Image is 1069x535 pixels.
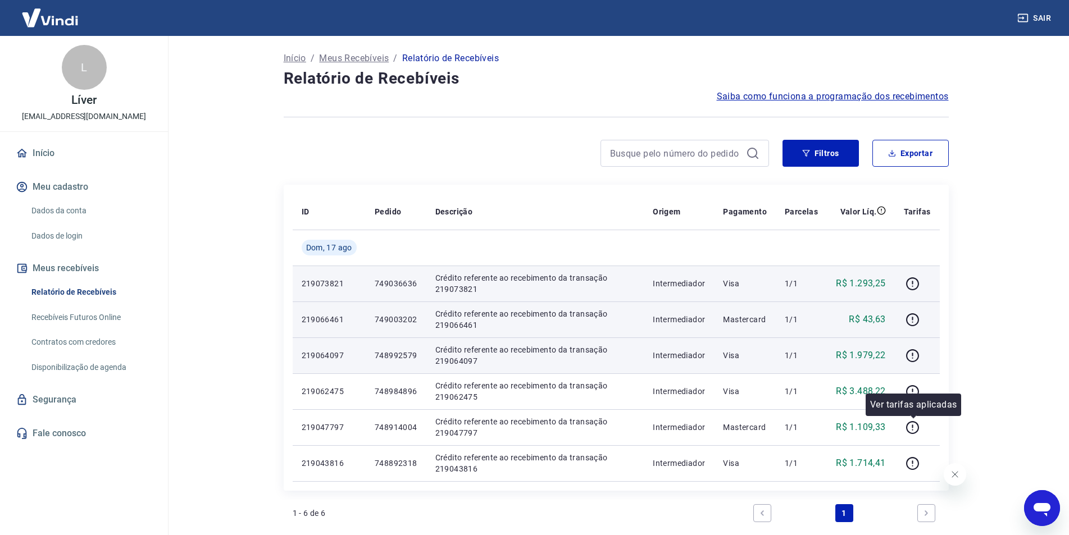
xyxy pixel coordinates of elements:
p: 748984896 [375,386,417,397]
p: 1/1 [785,458,818,469]
p: R$ 1.109,33 [836,420,885,434]
p: Ver tarifas aplicadas [870,398,957,411]
p: Pedido [375,206,401,217]
p: 219066461 [302,314,357,325]
p: 219062475 [302,386,357,397]
p: Valor Líq. [840,206,877,217]
a: Início [284,52,306,65]
p: 748914004 [375,422,417,433]
p: Relatório de Recebíveis [402,52,499,65]
p: Crédito referente ao recebimento da transação 219043816 [435,452,635,474]
p: 748892318 [375,458,417,469]
input: Busque pelo número do pedido [610,145,742,162]
p: 1/1 [785,386,818,397]
a: Disponibilização de agenda [27,356,154,379]
a: Segurança [13,387,154,412]
p: 748992579 [375,350,417,361]
p: [EMAIL_ADDRESS][DOMAIN_NAME] [22,111,146,122]
p: Intermediador [653,278,705,289]
img: Vindi [13,1,87,35]
button: Meus recebíveis [13,256,154,281]
ul: Pagination [749,500,940,527]
a: Dados de login [27,225,154,248]
p: R$ 43,63 [849,313,885,326]
p: Crédito referente ao recebimento da transação 219064097 [435,344,635,367]
a: Next page [917,504,935,522]
p: Parcelas [785,206,818,217]
p: 749036636 [375,278,417,289]
span: Dom, 17 ago [306,242,352,253]
p: 219043816 [302,458,357,469]
a: Fale conosco [13,421,154,446]
a: Page 1 is your current page [835,504,853,522]
button: Sair [1015,8,1056,29]
p: ID [302,206,310,217]
p: R$ 3.488,22 [836,385,885,398]
p: Mastercard [723,314,767,325]
a: Meus Recebíveis [319,52,389,65]
a: Previous page [753,504,771,522]
p: Intermediador [653,386,705,397]
p: Mastercard [723,422,767,433]
a: Relatório de Recebíveis [27,281,154,304]
p: Intermediador [653,458,705,469]
p: 1/1 [785,278,818,289]
button: Exportar [872,140,949,167]
p: Pagamento [723,206,767,217]
p: Crédito referente ao recebimento da transação 219066461 [435,308,635,331]
a: Recebíveis Futuros Online [27,306,154,329]
h4: Relatório de Recebíveis [284,67,949,90]
p: 1/1 [785,422,818,433]
a: Saiba como funciona a programação dos recebimentos [717,90,949,103]
p: 749003202 [375,314,417,325]
p: Intermediador [653,350,705,361]
div: L [62,45,107,90]
p: Crédito referente ao recebimento da transação 219047797 [435,416,635,438]
p: Tarifas [904,206,931,217]
p: Visa [723,458,767,469]
p: Visa [723,386,767,397]
p: 1/1 [785,314,818,325]
p: Descrição [435,206,473,217]
iframe: Fechar mensagem [944,463,966,486]
button: Meu cadastro [13,175,154,199]
p: Visa [723,278,767,289]
p: Origem [653,206,680,217]
p: 1 - 6 de 6 [293,507,326,519]
p: 219047797 [302,422,357,433]
p: Crédito referente ao recebimento da transação 219062475 [435,380,635,403]
p: Intermediador [653,314,705,325]
p: Líver [71,94,97,106]
p: R$ 1.714,41 [836,456,885,470]
button: Filtros [783,140,859,167]
p: 219064097 [302,350,357,361]
p: Crédito referente ao recebimento da transação 219073821 [435,272,635,295]
iframe: Botão para abrir a janela de mensagens [1024,490,1060,526]
p: R$ 1.293,25 [836,277,885,290]
p: / [311,52,315,65]
a: Início [13,141,154,166]
p: / [393,52,397,65]
p: Visa [723,350,767,361]
p: R$ 1.979,22 [836,349,885,362]
a: Contratos com credores [27,331,154,354]
p: 1/1 [785,350,818,361]
p: 219073821 [302,278,357,289]
span: Olá! Precisa de ajuda? [7,8,94,17]
p: Intermediador [653,422,705,433]
a: Dados da conta [27,199,154,222]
